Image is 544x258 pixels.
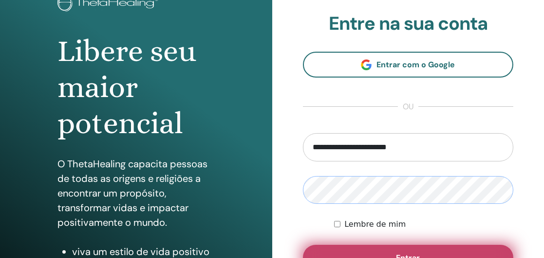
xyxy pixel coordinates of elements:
[344,219,406,229] font: Lembre de mim
[329,11,488,36] font: Entre na sua conta
[376,60,455,70] font: Entrar com o Google
[57,158,207,229] font: O ThetaHealing capacita pessoas de todas as origens e religiões a encontrar um propósito, transfo...
[334,218,513,230] div: Mantenha-me autenticado indefinidamente ou até que eu faça logout manualmente
[403,101,413,112] font: ou
[57,34,196,141] font: Libere seu maior potencial
[72,245,209,258] font: viva um estilo de vida positivo
[303,52,514,78] a: Entrar com o Google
